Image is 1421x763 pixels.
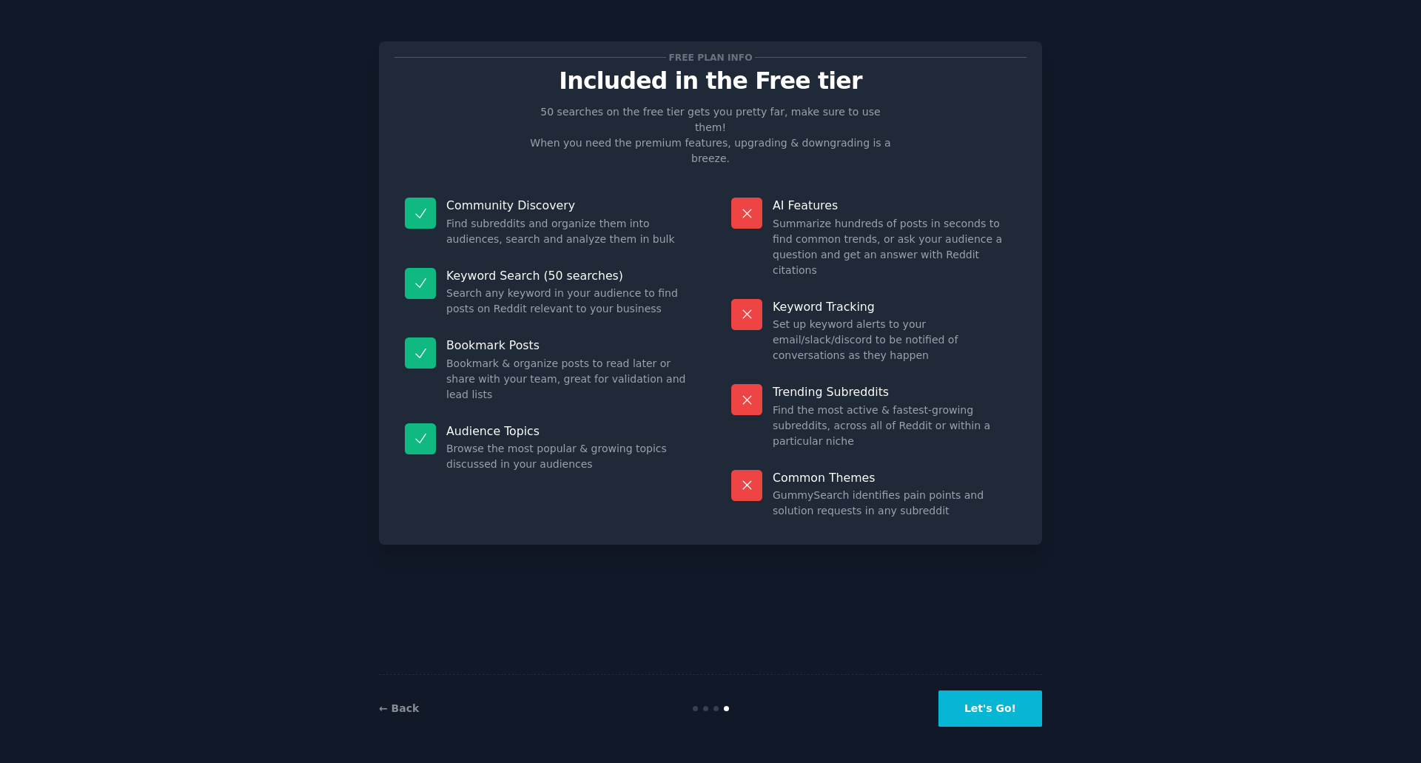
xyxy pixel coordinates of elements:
p: AI Features [773,198,1016,213]
p: Keyword Search (50 searches) [446,268,690,283]
p: 50 searches on the free tier gets you pretty far, make sure to use them! When you need the premiu... [524,104,897,167]
a: ← Back [379,702,419,714]
dd: Find the most active & fastest-growing subreddits, across all of Reddit or within a particular niche [773,403,1016,449]
dd: Search any keyword in your audience to find posts on Reddit relevant to your business [446,286,690,317]
p: Common Themes [773,470,1016,485]
dd: Summarize hundreds of posts in seconds to find common trends, or ask your audience a question and... [773,216,1016,278]
dd: Set up keyword alerts to your email/slack/discord to be notified of conversations as they happen [773,317,1016,363]
p: Audience Topics [446,423,690,439]
p: Trending Subreddits [773,384,1016,400]
p: Keyword Tracking [773,299,1016,315]
dd: Find subreddits and organize them into audiences, search and analyze them in bulk [446,216,690,247]
p: Community Discovery [446,198,690,213]
span: Free plan info [666,50,755,65]
button: Let's Go! [938,690,1042,727]
dd: GummySearch identifies pain points and solution requests in any subreddit [773,488,1016,519]
dd: Browse the most popular & growing topics discussed in your audiences [446,441,690,472]
p: Included in the Free tier [394,68,1027,94]
p: Bookmark Posts [446,337,690,353]
dd: Bookmark & organize posts to read later or share with your team, great for validation and lead lists [446,356,690,403]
